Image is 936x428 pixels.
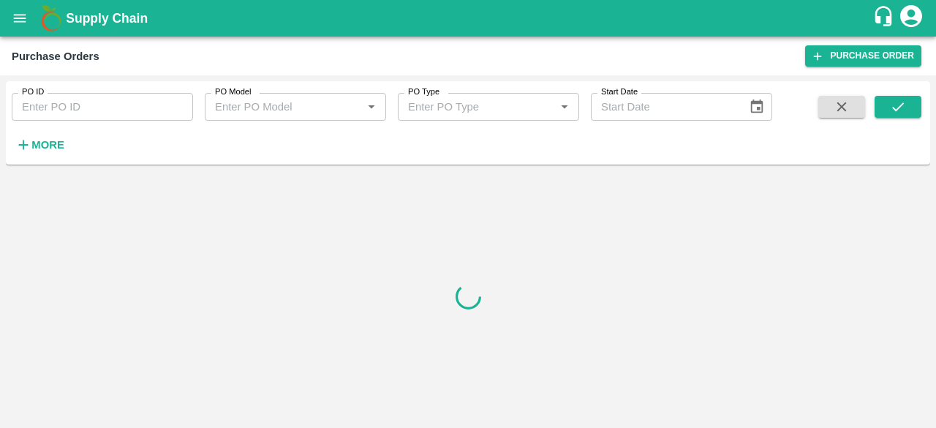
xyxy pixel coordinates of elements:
[408,86,439,98] label: PO Type
[37,4,66,33] img: logo
[898,3,924,34] div: account of current user
[209,97,358,116] input: Enter PO Model
[805,45,921,67] a: Purchase Order
[66,11,148,26] b: Supply Chain
[872,5,898,31] div: customer-support
[3,1,37,35] button: open drawer
[215,86,252,98] label: PO Model
[31,139,64,151] strong: More
[362,97,381,116] button: Open
[12,93,193,121] input: Enter PO ID
[555,97,574,116] button: Open
[66,8,872,29] a: Supply Chain
[402,97,551,116] input: Enter PO Type
[591,93,737,121] input: Start Date
[22,86,44,98] label: PO ID
[743,93,771,121] button: Choose date
[601,86,638,98] label: Start Date
[12,47,99,66] div: Purchase Orders
[12,132,68,157] button: More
